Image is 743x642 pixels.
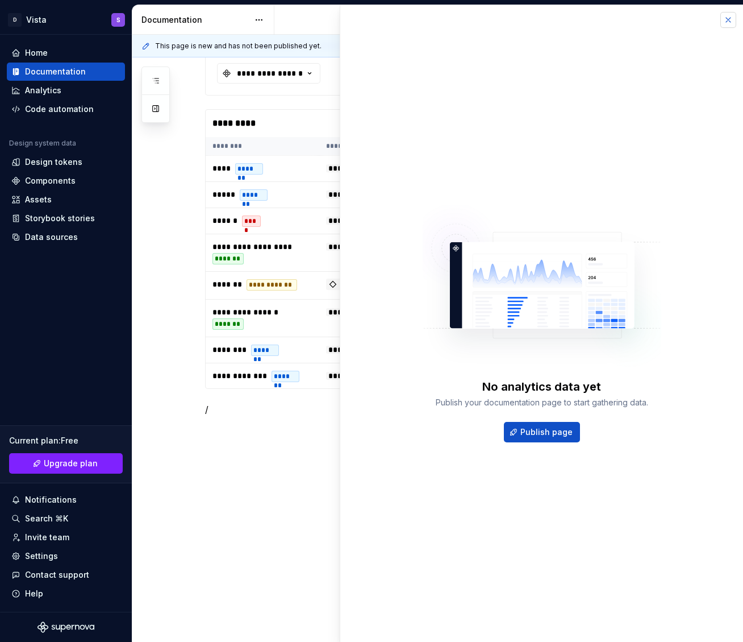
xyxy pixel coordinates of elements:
[9,435,123,446] div: Current plan : Free
[25,194,52,205] div: Assets
[7,100,125,118] a: Code automation
[26,14,47,26] div: Vista
[7,63,125,81] a: Documentation
[116,15,120,24] div: S
[7,547,125,565] a: Settings
[7,190,125,209] a: Assets
[520,426,573,438] span: Publish page
[9,453,123,474] button: Upgrade plan
[7,209,125,227] a: Storybook stories
[25,513,68,524] div: Search ⌘K
[7,44,125,62] a: Home
[482,379,601,395] div: No analytics data yet
[7,491,125,509] button: Notifications
[7,528,125,546] a: Invite team
[7,81,125,100] a: Analytics
[504,422,580,442] button: Publish page
[7,153,125,171] a: Design tokens
[37,622,94,633] svg: Supernova Logo
[25,156,82,168] div: Design tokens
[2,7,130,32] button: DVistaS
[25,231,78,243] div: Data sources
[7,566,125,584] button: Contact support
[44,458,98,469] span: Upgrade plan
[25,569,89,581] div: Contact support
[436,397,648,408] div: Publish your documentation page to start gathering data.
[25,66,86,77] div: Documentation
[25,588,43,599] div: Help
[7,510,125,528] button: Search ⌘K
[25,550,58,562] div: Settings
[25,494,77,506] div: Notifications
[25,85,61,96] div: Analytics
[8,13,22,27] div: D
[7,172,125,190] a: Components
[25,532,69,543] div: Invite team
[7,228,125,246] a: Data sources
[9,139,76,148] div: Design system data
[25,47,48,59] div: Home
[25,213,95,224] div: Storybook stories
[25,103,94,115] div: Code automation
[205,403,494,416] p: /
[155,42,322,51] span: This page is new and has not been published yet.
[7,585,125,603] button: Help
[141,14,249,26] div: Documentation
[25,175,76,187] div: Components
